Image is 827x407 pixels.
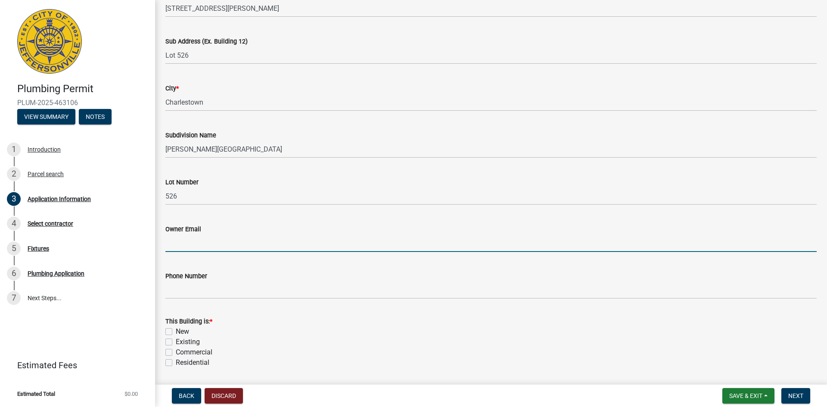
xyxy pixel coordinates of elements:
div: Fixtures [28,245,49,252]
span: $0.00 [124,391,138,397]
div: Select contractor [28,221,73,227]
label: Owner Email [165,227,201,233]
div: 4 [7,217,21,230]
button: Next [781,388,810,404]
h4: Plumbing Permit [17,83,148,95]
button: Discard [205,388,243,404]
label: Subdivision Name [165,133,216,139]
div: Introduction [28,146,61,152]
img: City of Jeffersonville, Indiana [17,9,82,74]
button: Save & Exit [722,388,774,404]
div: 3 [7,192,21,206]
label: Commercial [176,347,212,357]
label: New [176,326,189,337]
div: 5 [7,242,21,255]
span: Back [179,392,194,399]
div: 2 [7,167,21,181]
wm-modal-confirm: Summary [17,114,75,121]
div: 6 [7,267,21,280]
div: Parcel search [28,171,64,177]
div: 1 [7,143,21,156]
wm-modal-confirm: Notes [79,114,112,121]
button: View Summary [17,109,75,124]
label: This Building is: [165,319,212,325]
span: Estimated Total [17,391,55,397]
span: Next [788,392,803,399]
a: Estimated Fees [7,357,141,374]
span: PLUM-2025-463106 [17,99,138,107]
button: Back [172,388,201,404]
label: Sub Address (Ex. Building 12) [165,39,248,45]
div: Plumbing Application [28,270,84,277]
div: 7 [7,291,21,305]
label: Residential [176,357,209,368]
label: City [165,86,179,92]
label: Lot Number [165,180,199,186]
button: Notes [79,109,112,124]
label: Existing [176,337,200,347]
span: Save & Exit [729,392,762,399]
div: Application Information [28,196,91,202]
label: Phone Number [165,273,207,280]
